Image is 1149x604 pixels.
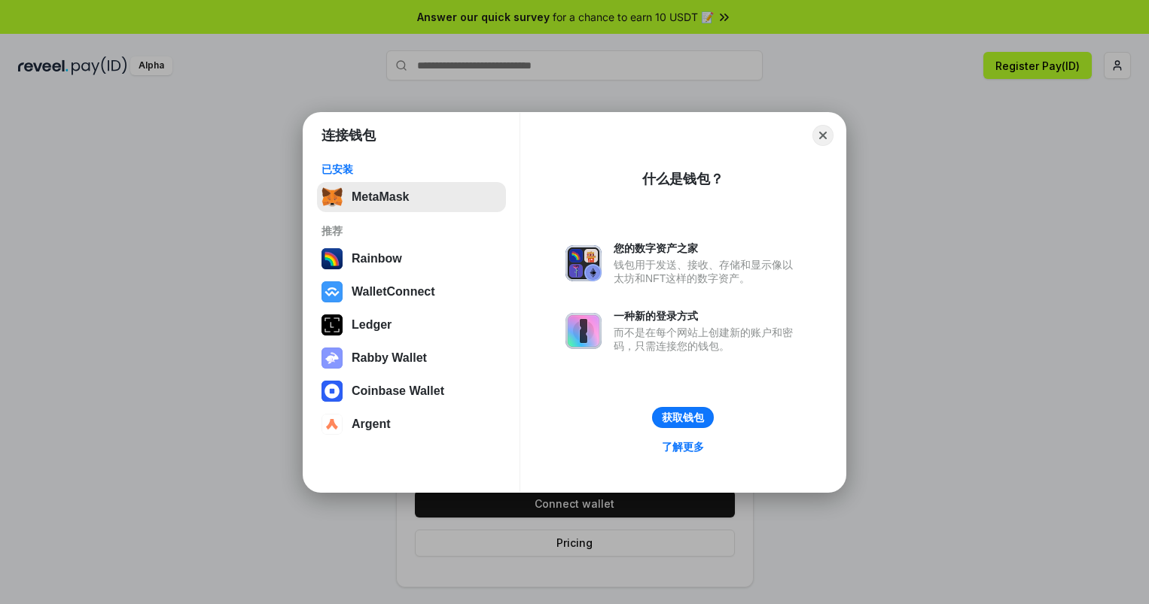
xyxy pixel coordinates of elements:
div: 而不是在每个网站上创建新的账户和密码，只需连接您的钱包。 [614,326,800,353]
div: 钱包用于发送、接收、存储和显示像以太坊和NFT这样的数字资产。 [614,258,800,285]
img: svg+xml,%3Csvg%20width%3D%22120%22%20height%3D%22120%22%20viewBox%3D%220%200%20120%20120%22%20fil... [322,248,343,269]
img: svg+xml,%3Csvg%20xmlns%3D%22http%3A%2F%2Fwww.w3.org%2F2000%2Fsvg%22%20fill%3D%22none%22%20viewBox... [565,313,602,349]
div: Ledger [352,318,392,332]
button: MetaMask [317,182,506,212]
img: svg+xml,%3Csvg%20xmlns%3D%22http%3A%2F%2Fwww.w3.org%2F2000%2Fsvg%22%20fill%3D%22none%22%20viewBox... [565,245,602,281]
div: 您的数字资产之家 [614,241,800,255]
img: svg+xml,%3Csvg%20width%3D%2228%22%20height%3D%2228%22%20viewBox%3D%220%200%2028%2028%22%20fill%3D... [322,381,343,402]
div: 什么是钱包？ [642,170,724,188]
img: svg+xml,%3Csvg%20xmlns%3D%22http%3A%2F%2Fwww.w3.org%2F2000%2Fsvg%22%20width%3D%2228%22%20height%3... [322,314,343,335]
a: 了解更多 [653,437,713,457]
div: MetaMask [352,190,409,204]
button: Close [812,125,834,146]
img: svg+xml,%3Csvg%20width%3D%2228%22%20height%3D%2228%22%20viewBox%3D%220%200%2028%2028%22%20fill%3D... [322,414,343,435]
img: svg+xml,%3Csvg%20xmlns%3D%22http%3A%2F%2Fwww.w3.org%2F2000%2Fsvg%22%20fill%3D%22none%22%20viewBox... [322,348,343,369]
div: Rainbow [352,252,402,266]
img: svg+xml,%3Csvg%20width%3D%2228%22%20height%3D%2228%22%20viewBox%3D%220%200%2028%2028%22%20fill%3D... [322,281,343,302]
img: svg+xml,%3Csvg%20fill%3D%22none%22%20height%3D%2233%22%20viewBox%3D%220%200%2035%2033%22%20width%... [322,187,343,208]
div: WalletConnect [352,285,435,299]
h1: 连接钱包 [322,126,376,144]
div: Argent [352,417,391,431]
button: Rainbow [317,244,506,274]
div: 已安装 [322,162,501,176]
div: 一种新的登录方式 [614,309,800,323]
div: 推荐 [322,224,501,238]
button: Argent [317,409,506,439]
div: 获取钱包 [662,411,704,424]
button: Coinbase Wallet [317,376,506,406]
button: 获取钱包 [652,407,714,428]
button: Ledger [317,310,506,340]
button: WalletConnect [317,277,506,307]
button: Rabby Wallet [317,343,506,373]
div: 了解更多 [662,440,704,454]
div: Coinbase Wallet [352,384,444,398]
div: Rabby Wallet [352,351,427,365]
